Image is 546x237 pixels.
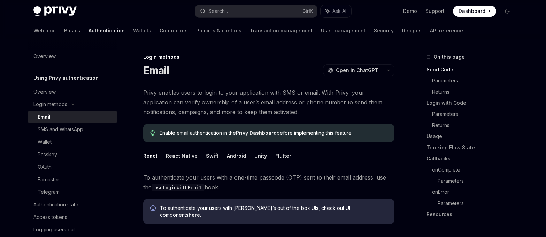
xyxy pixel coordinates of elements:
a: SMS and WhatsApp [28,123,117,136]
a: Returns [432,86,518,97]
a: Wallet [28,136,117,148]
span: Ask AI [332,8,346,15]
div: Overview [33,52,56,61]
a: Parameters [438,175,518,187]
svg: Info [150,205,157,212]
svg: Tip [150,130,155,136]
a: OAuth [28,161,117,173]
div: Authentication state [33,200,78,209]
div: Logging users out [33,226,75,234]
a: Parameters [432,109,518,120]
div: Search... [208,7,228,15]
button: React [143,148,157,164]
a: Authentication [89,22,125,39]
button: Swift [206,148,218,164]
a: Support [425,8,445,15]
span: On this page [433,53,465,61]
button: Toggle dark mode [502,6,513,17]
a: Parameters [438,198,518,209]
button: Ask AI [321,5,351,17]
span: Enable email authentication in the before implementing this feature. [160,129,387,136]
a: Transaction management [250,22,313,39]
a: Tracking Flow State [426,142,518,153]
a: Overview [28,50,117,63]
a: Parameters [432,75,518,86]
a: Resources [426,209,518,220]
a: User management [321,22,366,39]
div: Login methods [143,54,394,61]
a: Login with Code [426,97,518,109]
a: Overview [28,86,117,98]
a: Email [28,111,117,123]
a: onComplete [432,164,518,175]
div: Email [38,113,51,121]
button: Open in ChatGPT [323,64,383,76]
a: Security [374,22,394,39]
span: Dashboard [459,8,485,15]
div: OAuth [38,163,52,171]
a: Access tokens [28,211,117,223]
a: Recipes [402,22,422,39]
a: Demo [403,8,417,15]
span: To authenticate your users with a one-time passcode (OTP) sent to their email address, use the hook. [143,173,394,192]
div: Passkey [38,150,57,159]
button: Search...CtrlK [195,5,317,17]
h1: Email [143,64,169,77]
div: Telegram [38,188,60,196]
h5: Using Privy authentication [33,74,99,82]
a: Dashboard [453,6,496,17]
div: SMS and WhatsApp [38,125,83,134]
a: Usage [426,131,518,142]
a: Returns [432,120,518,131]
div: Access tokens [33,213,67,221]
img: dark logo [33,6,77,16]
code: useLoginWithEmail [152,184,205,191]
a: Farcaster [28,173,117,186]
span: Privy enables users to login to your application with SMS or email. With Privy, your application ... [143,88,394,117]
a: API reference [430,22,463,39]
a: Send Code [426,64,518,75]
a: Basics [64,22,80,39]
div: Wallet [38,138,52,146]
a: Wallets [133,22,151,39]
a: here [189,212,200,218]
button: Android [227,148,246,164]
button: React Native [166,148,198,164]
span: To authenticate your users with [PERSON_NAME]’s out of the box UIs, check out UI components . [160,205,387,219]
div: Login methods [33,100,67,109]
a: Telegram [28,186,117,198]
a: Welcome [33,22,56,39]
a: onError [432,187,518,198]
div: Farcaster [38,175,59,184]
a: Passkey [28,148,117,161]
a: Callbacks [426,153,518,164]
a: Logging users out [28,223,117,236]
a: Policies & controls [196,22,241,39]
span: Ctrl K [302,8,313,14]
button: Unity [254,148,267,164]
span: Open in ChatGPT [336,67,378,74]
a: Connectors [160,22,188,39]
button: Flutter [275,148,291,164]
div: Overview [33,88,56,96]
a: Authentication state [28,198,117,211]
a: Privy Dashboard [236,130,277,136]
